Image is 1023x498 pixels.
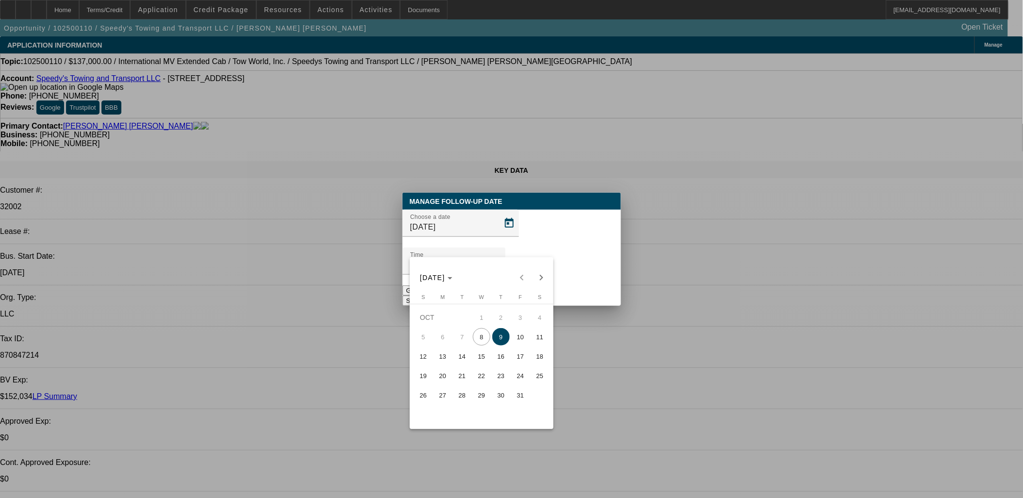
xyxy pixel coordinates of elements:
span: 3 [512,309,529,326]
span: 14 [453,348,471,365]
span: 16 [492,348,510,365]
span: 7 [453,328,471,346]
span: 30 [492,386,510,404]
button: October 12, 2025 [414,347,433,366]
button: October 11, 2025 [530,327,550,347]
span: 10 [512,328,529,346]
span: 6 [434,328,452,346]
span: 8 [473,328,490,346]
span: 9 [492,328,510,346]
span: 22 [473,367,490,384]
button: October 31, 2025 [511,385,530,405]
button: October 27, 2025 [433,385,453,405]
span: 24 [512,367,529,384]
button: October 19, 2025 [414,366,433,385]
button: October 5, 2025 [414,327,433,347]
span: 11 [531,328,549,346]
span: 18 [531,348,549,365]
span: S [538,294,541,300]
span: 17 [512,348,529,365]
span: 26 [415,386,432,404]
span: 23 [492,367,510,384]
button: October 6, 2025 [433,327,453,347]
span: M [440,294,445,300]
span: 1 [473,309,490,326]
button: October 10, 2025 [511,327,530,347]
span: W [479,294,484,300]
span: F [519,294,522,300]
span: S [421,294,425,300]
button: October 24, 2025 [511,366,530,385]
span: 27 [434,386,452,404]
span: 31 [512,386,529,404]
button: October 4, 2025 [530,308,550,327]
button: Next month [532,268,551,287]
button: October 22, 2025 [472,366,491,385]
span: [DATE] [420,274,445,282]
span: 20 [434,367,452,384]
button: October 7, 2025 [453,327,472,347]
button: October 1, 2025 [472,308,491,327]
span: 5 [415,328,432,346]
button: October 16, 2025 [491,347,511,366]
span: 12 [415,348,432,365]
button: October 15, 2025 [472,347,491,366]
span: 28 [453,386,471,404]
button: October 29, 2025 [472,385,491,405]
button: October 9, 2025 [491,327,511,347]
span: 4 [531,309,549,326]
span: 19 [415,367,432,384]
button: October 13, 2025 [433,347,453,366]
button: October 17, 2025 [511,347,530,366]
span: 15 [473,348,490,365]
span: T [500,294,503,300]
button: October 3, 2025 [511,308,530,327]
button: October 25, 2025 [530,366,550,385]
span: 21 [453,367,471,384]
button: October 20, 2025 [433,366,453,385]
button: October 8, 2025 [472,327,491,347]
span: 25 [531,367,549,384]
button: October 14, 2025 [453,347,472,366]
button: October 18, 2025 [530,347,550,366]
button: October 30, 2025 [491,385,511,405]
td: OCT [414,308,472,327]
button: October 2, 2025 [491,308,511,327]
span: 29 [473,386,490,404]
span: 13 [434,348,452,365]
span: 2 [492,309,510,326]
button: October 26, 2025 [414,385,433,405]
span: T [461,294,464,300]
button: October 28, 2025 [453,385,472,405]
button: October 23, 2025 [491,366,511,385]
button: October 21, 2025 [453,366,472,385]
button: Choose month and year [416,269,456,286]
